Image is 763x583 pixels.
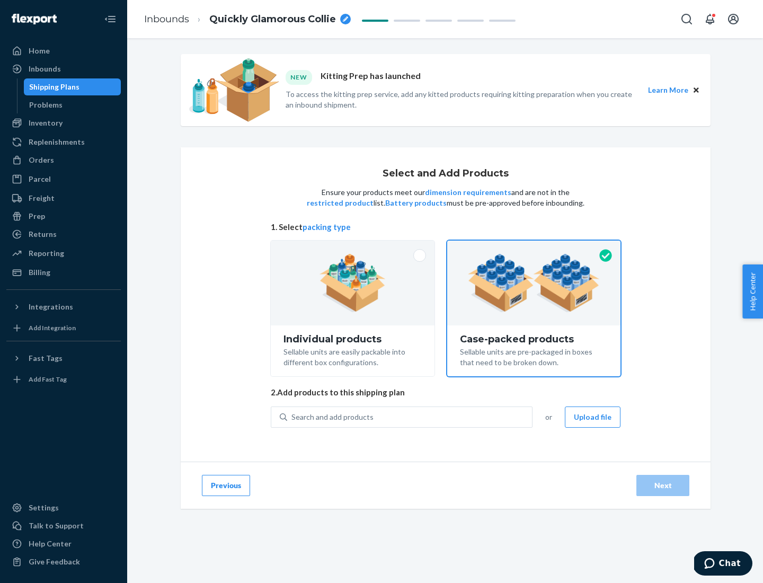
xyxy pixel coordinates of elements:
[209,13,336,26] span: Quickly Glamorous Collie
[690,84,702,96] button: Close
[29,100,63,110] div: Problems
[6,226,121,243] a: Returns
[321,70,421,84] p: Kitting Prep has launched
[202,475,250,496] button: Previous
[144,13,189,25] a: Inbounds
[29,556,80,567] div: Give Feedback
[694,551,752,578] iframe: Opens a widget where you can chat to one of our agents
[291,412,374,422] div: Search and add products
[645,480,680,491] div: Next
[648,84,688,96] button: Learn More
[6,517,121,534] button: Talk to Support
[29,323,76,332] div: Add Integration
[100,8,121,30] button: Close Navigation
[29,353,63,364] div: Fast Tags
[29,229,57,240] div: Returns
[6,171,121,188] a: Parcel
[723,8,744,30] button: Open account menu
[286,70,312,84] div: NEW
[29,248,64,259] div: Reporting
[29,46,50,56] div: Home
[6,114,121,131] a: Inventory
[29,302,73,312] div: Integrations
[460,334,608,344] div: Case-packed products
[6,134,121,151] a: Replenishments
[29,64,61,74] div: Inbounds
[6,553,121,570] button: Give Feedback
[29,267,50,278] div: Billing
[283,334,422,344] div: Individual products
[6,190,121,207] a: Freight
[29,502,59,513] div: Settings
[385,198,447,208] button: Battery products
[286,89,638,110] p: To access the kitting prep service, add any kitted products requiring kitting preparation when yo...
[29,193,55,204] div: Freight
[29,520,84,531] div: Talk to Support
[6,371,121,388] a: Add Fast Tag
[29,538,72,549] div: Help Center
[6,60,121,77] a: Inbounds
[6,298,121,315] button: Integrations
[6,245,121,262] a: Reporting
[676,8,697,30] button: Open Search Box
[12,14,57,24] img: Flexport logo
[24,78,121,95] a: Shipping Plans
[6,499,121,516] a: Settings
[6,350,121,367] button: Fast Tags
[29,137,85,147] div: Replenishments
[6,152,121,169] a: Orders
[24,96,121,113] a: Problems
[29,155,54,165] div: Orders
[306,187,585,208] p: Ensure your products meet our and are not in the list. must be pre-approved before inbounding.
[29,174,51,184] div: Parcel
[468,254,600,312] img: case-pack.59cecea509d18c883b923b81aeac6d0b.png
[6,535,121,552] a: Help Center
[271,387,620,398] span: 2. Add products to this shipping plan
[545,412,552,422] span: or
[271,222,620,233] span: 1. Select
[29,118,63,128] div: Inventory
[425,187,511,198] button: dimension requirements
[320,254,386,312] img: individual-pack.facf35554cb0f1810c75b2bd6df2d64e.png
[383,169,509,179] h1: Select and Add Products
[29,211,45,222] div: Prep
[307,198,374,208] button: restricted product
[303,222,351,233] button: packing type
[283,344,422,368] div: Sellable units are easily packable into different box configurations.
[29,375,67,384] div: Add Fast Tag
[29,82,79,92] div: Shipping Plans
[699,8,721,30] button: Open notifications
[6,208,121,225] a: Prep
[636,475,689,496] button: Next
[6,42,121,59] a: Home
[460,344,608,368] div: Sellable units are pre-packaged in boxes that need to be broken down.
[136,4,359,35] ol: breadcrumbs
[742,264,763,319] button: Help Center
[6,320,121,337] a: Add Integration
[565,407,620,428] button: Upload file
[6,264,121,281] a: Billing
